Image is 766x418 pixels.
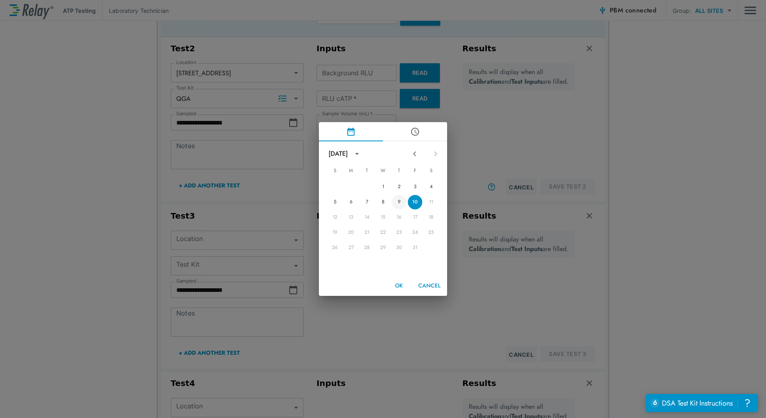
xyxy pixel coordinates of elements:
[415,278,444,293] button: Cancel
[344,163,358,179] span: Monday
[408,195,422,209] button: 10
[386,278,412,293] button: OK
[360,195,374,209] button: 7
[376,195,390,209] button: 8
[392,163,406,179] span: Thursday
[408,147,421,161] button: Previous month
[424,180,438,194] button: 4
[328,195,342,209] button: 5
[383,122,447,141] button: pick time
[344,195,358,209] button: 6
[424,163,438,179] span: Saturday
[328,163,342,179] span: Sunday
[646,394,758,412] iframe: Resource center
[350,147,364,161] button: calendar view is open, switch to year view
[408,180,422,194] button: 3
[376,180,390,194] button: 1
[376,163,390,179] span: Wednesday
[392,180,406,194] button: 2
[392,195,406,209] button: 9
[319,122,383,141] button: pick date
[408,163,422,179] span: Friday
[360,163,374,179] span: Tuesday
[329,149,348,159] div: [DATE]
